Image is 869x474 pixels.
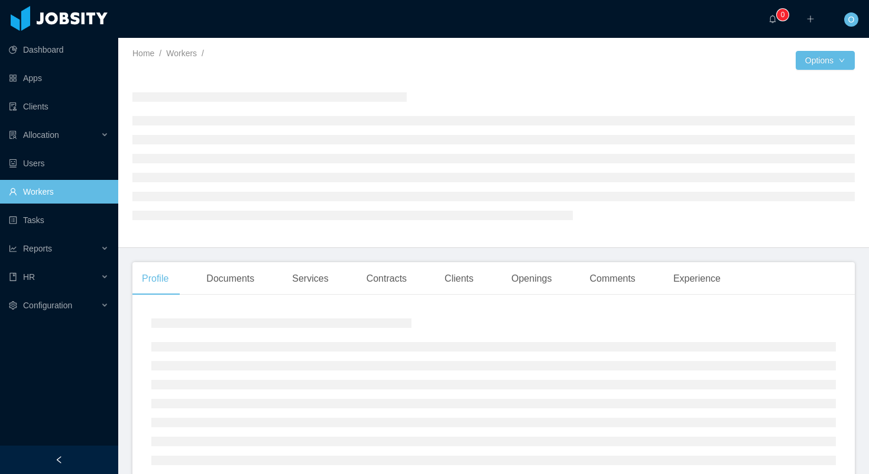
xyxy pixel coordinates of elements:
[132,262,178,295] div: Profile
[9,208,109,232] a: icon: profileTasks
[502,262,562,295] div: Openings
[9,273,17,281] i: icon: book
[9,180,109,204] a: icon: userWorkers
[9,151,109,175] a: icon: robotUsers
[664,262,730,295] div: Experience
[202,49,204,58] span: /
[777,9,789,21] sup: 0
[159,49,161,58] span: /
[197,262,264,295] div: Documents
[9,95,109,118] a: icon: auditClients
[9,131,17,139] i: icon: solution
[23,244,52,253] span: Reports
[9,301,17,309] i: icon: setting
[166,49,197,58] a: Workers
[23,130,59,140] span: Allocation
[9,38,109,62] a: icon: pie-chartDashboard
[435,262,483,295] div: Clients
[132,49,154,58] a: Home
[581,262,645,295] div: Comments
[848,12,855,27] span: O
[23,272,35,282] span: HR
[283,262,338,295] div: Services
[357,262,416,295] div: Contracts
[769,15,777,23] i: icon: bell
[9,66,109,90] a: icon: appstoreApps
[23,301,72,310] span: Configuration
[806,15,815,23] i: icon: plus
[796,51,855,70] button: Optionsicon: down
[9,244,17,253] i: icon: line-chart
